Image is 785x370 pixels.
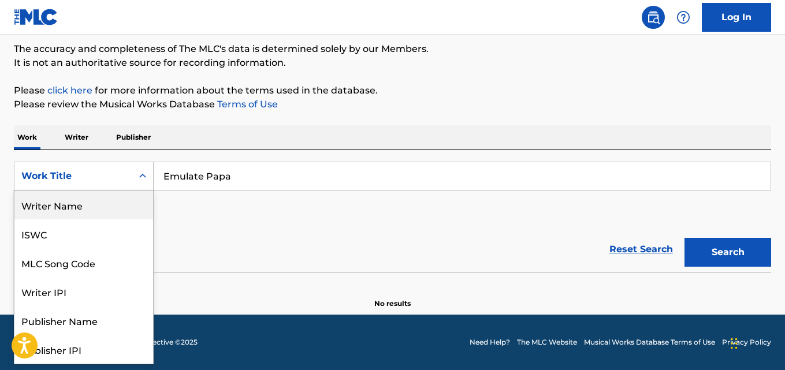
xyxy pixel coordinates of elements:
p: No results [374,285,411,309]
a: click here [47,85,92,96]
div: Help [672,6,695,29]
div: Publisher IPI [14,335,153,364]
button: Search [684,238,771,267]
div: ISWC [14,219,153,248]
a: Log In [702,3,771,32]
img: help [676,10,690,24]
p: The accuracy and completeness of The MLC's data is determined solely by our Members. [14,42,771,56]
p: Work [14,125,40,150]
a: Terms of Use [215,99,278,110]
div: Work Title [21,169,125,183]
p: Please review the Musical Works Database [14,98,771,111]
p: Please for more information about the terms used in the database. [14,84,771,98]
a: The MLC Website [517,337,577,347]
p: Writer [61,125,92,150]
a: Need Help? [470,337,510,347]
img: MLC Logo [14,9,58,25]
form: Search Form [14,162,771,272]
div: Writer IPI [14,277,153,306]
iframe: Chat Widget [727,315,785,370]
a: Privacy Policy [722,337,771,347]
div: Publisher Name [14,306,153,335]
a: Musical Works Database Terms of Use [584,337,715,347]
div: MLC Song Code [14,248,153,277]
p: Publisher [113,125,154,150]
p: It is not an authoritative source for recording information. [14,56,771,70]
a: Reset Search [604,237,679,262]
div: Drag [731,326,738,361]
div: Writer Name [14,190,153,219]
img: search [646,10,660,24]
a: Public Search [642,6,665,29]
